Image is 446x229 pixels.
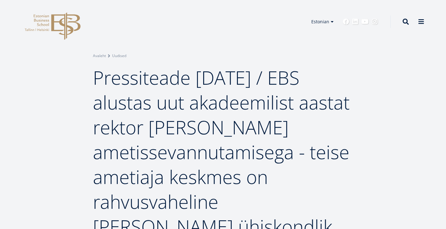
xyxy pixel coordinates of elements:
a: Uudised [112,53,126,59]
a: Facebook [343,19,349,25]
a: Instagram [372,19,378,25]
a: Linkedin [352,19,358,25]
a: Avaleht [93,53,106,59]
a: Youtube [361,19,369,25]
